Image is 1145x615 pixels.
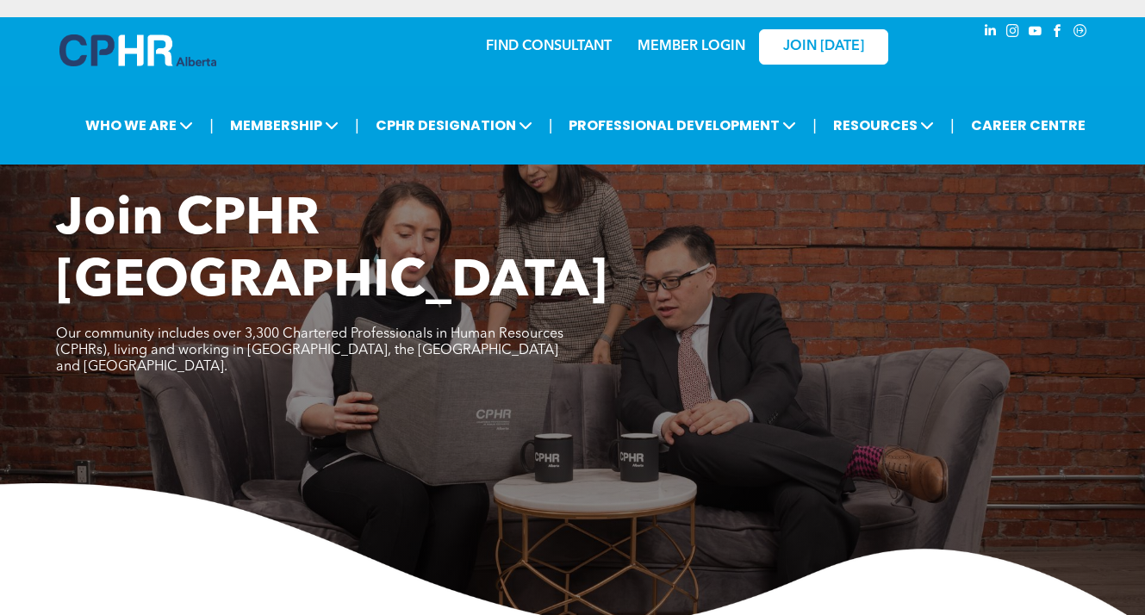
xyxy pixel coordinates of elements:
a: JOIN [DATE] [759,29,888,65]
a: linkedin [981,22,1000,45]
a: Social network [1071,22,1090,45]
a: facebook [1049,22,1067,45]
span: PROFESSIONAL DEVELOPMENT [563,109,801,141]
span: Our community includes over 3,300 Chartered Professionals in Human Resources (CPHRs), living and ... [56,327,563,374]
a: CAREER CENTRE [966,109,1091,141]
li: | [209,108,214,143]
a: instagram [1004,22,1023,45]
span: Join CPHR [GEOGRAPHIC_DATA] [56,195,607,308]
li: | [950,108,955,143]
a: youtube [1026,22,1045,45]
li: | [549,108,553,143]
a: MEMBER LOGIN [638,40,745,53]
span: WHO WE ARE [80,109,198,141]
span: CPHR DESIGNATION [370,109,538,141]
a: FIND CONSULTANT [486,40,612,53]
span: JOIN [DATE] [783,39,864,55]
img: A blue and white logo for cp alberta [59,34,216,66]
li: | [812,108,817,143]
span: MEMBERSHIP [225,109,344,141]
span: RESOURCES [828,109,939,141]
li: | [355,108,359,143]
